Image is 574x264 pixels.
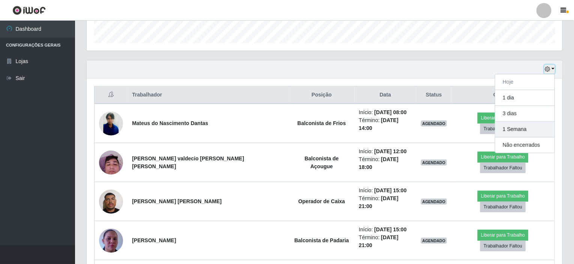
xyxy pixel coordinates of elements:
[421,160,447,166] span: AGENDADO
[359,234,412,249] li: Término:
[359,155,412,171] li: Término:
[12,6,46,15] img: CoreUI Logo
[132,237,176,243] strong: [PERSON_NAME]
[495,74,554,90] button: Hoje
[480,124,526,134] button: Trabalhador Faltou
[421,199,447,205] span: AGENDADO
[99,146,123,178] img: 1748283755662.jpeg
[416,86,452,104] th: Status
[359,226,412,234] li: Início:
[132,155,244,169] strong: [PERSON_NAME] valdecio [PERSON_NAME] [PERSON_NAME]
[305,155,339,169] strong: Balconista de Açougue
[289,86,354,104] th: Posição
[132,120,208,126] strong: Mateus do Nascimento Dantas
[99,219,123,262] img: 1746037018023.jpeg
[495,137,554,153] button: Não encerrados
[495,90,554,106] button: 1 dia
[421,238,447,244] span: AGENDADO
[359,195,412,210] li: Término:
[495,106,554,122] button: 3 dias
[478,191,528,201] button: Liberar para Trabalho
[298,120,346,126] strong: Balconista de Frios
[478,152,528,162] button: Liberar para Trabalho
[99,186,123,217] img: 1744328731304.jpeg
[359,109,412,116] li: Início:
[355,86,416,104] th: Data
[374,109,407,115] time: [DATE] 08:00
[359,116,412,132] li: Término:
[374,148,407,154] time: [DATE] 12:00
[478,113,528,123] button: Liberar para Trabalho
[295,237,349,243] strong: Balconista de Padaria
[132,198,222,204] strong: [PERSON_NAME] [PERSON_NAME]
[480,163,526,173] button: Trabalhador Faltou
[298,198,345,204] strong: Operador de Caixa
[99,112,123,136] img: 1738532895454.jpeg
[480,241,526,251] button: Trabalhador Faltou
[495,122,554,137] button: 1 Semana
[374,187,407,193] time: [DATE] 15:00
[359,148,412,155] li: Início:
[128,86,289,104] th: Trabalhador
[421,121,447,127] span: AGENDADO
[478,230,528,240] button: Liberar para Trabalho
[480,202,526,212] button: Trabalhador Faltou
[359,187,412,195] li: Início:
[451,86,554,104] th: Opções
[374,226,407,232] time: [DATE] 15:00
